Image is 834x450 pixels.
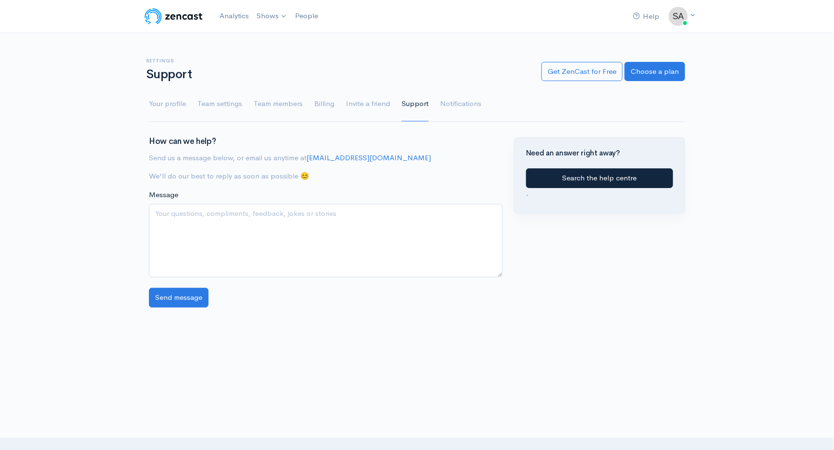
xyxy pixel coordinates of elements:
[253,6,291,27] a: Shows
[291,6,322,26] a: People
[629,6,663,27] a: Help
[149,153,503,164] p: Send us a message below, or email us anytime at
[526,168,673,199] div: .
[149,171,503,182] p: We'll do our best to reply as soon as possible 😊
[625,62,685,82] a: Choose a plan
[314,87,334,121] a: Billing
[149,189,178,201] label: Message
[146,68,530,82] h1: Support
[526,149,673,157] h4: Need an answer right away?
[541,62,623,82] a: Get ZenCast for Free
[254,87,303,121] a: Team members
[149,137,503,146] h3: How can we help?
[440,87,481,121] a: Notifications
[143,7,204,26] img: ZenCast Logo
[149,87,186,121] a: Your profile
[346,87,390,121] a: Invite a friend
[197,87,242,121] a: Team settings
[307,153,431,162] a: [EMAIL_ADDRESS][DOMAIN_NAME]
[149,288,208,308] input: Send message
[402,87,429,121] a: Support
[216,6,253,26] a: Analytics
[669,7,688,26] img: ...
[146,58,530,63] h6: Settings
[526,168,673,188] a: Search the help centre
